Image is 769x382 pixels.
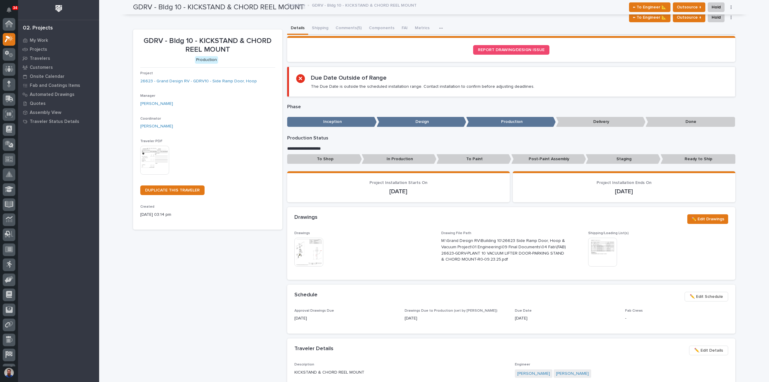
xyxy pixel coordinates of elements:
[30,101,46,106] p: Quotes
[661,154,735,164] p: Ready to Ship
[689,346,728,355] button: ✏️ Edit Details
[18,45,99,54] a: Projects
[405,309,497,313] span: Drawings Due to Production (set by [PERSON_NAME])
[308,22,332,35] button: Shipping
[411,22,433,35] button: Metrics
[23,25,53,32] div: 02. Projects
[708,13,725,22] button: Hold
[140,37,275,54] p: GDRV - Bldg 10 - KICKSTAND & CHORD REEL MOUNT
[18,99,99,108] a: Quotes
[294,231,310,235] span: Drawings
[369,181,427,185] span: Project Installation Starts On
[673,13,705,22] button: Outsource ↑
[13,6,17,10] p: 34
[556,371,589,377] a: [PERSON_NAME]
[511,154,586,164] p: Post-Paint Assembly
[294,315,397,322] p: [DATE]
[30,83,80,88] p: Fab and Coatings Items
[473,45,549,55] a: REPORT DRAWING/DESIGN ISSUE
[18,72,99,81] a: Onsite Calendar
[18,117,99,126] a: Traveler Status Details
[287,154,362,164] p: To Shop
[466,117,556,127] p: Production
[140,72,153,75] span: Project
[520,188,728,195] p: [DATE]
[287,22,308,35] button: Details
[690,293,723,300] span: ✏️ Edit Schedule
[140,123,173,130] a: [PERSON_NAME]
[140,185,205,195] a: DUPLICATE THIS TRAVELER
[691,215,724,223] span: ✏️ Edit Drawings
[712,14,721,21] span: Hold
[8,7,15,17] div: Notifications34
[515,363,530,366] span: Engineer
[377,117,466,127] p: Design
[677,14,701,21] span: Outsource ↑
[629,13,670,22] button: ← To Engineer 📐
[294,214,318,221] h2: Drawings
[294,188,503,195] p: [DATE]
[140,101,173,107] a: [PERSON_NAME]
[140,117,161,121] span: Coordinator
[287,1,305,8] a: Travelers
[365,22,398,35] button: Components
[517,371,550,377] a: [PERSON_NAME]
[145,188,200,192] span: DUPLICATE THIS TRAVELER
[586,154,661,164] p: Staging
[18,81,99,90] a: Fab and Coatings Items
[140,94,155,98] span: Manager
[646,117,735,127] p: Done
[287,117,377,127] p: Inception
[405,315,508,322] p: [DATE]
[18,108,99,117] a: Assembly View
[436,154,511,164] p: To Paint
[3,366,15,379] button: users-avatar
[478,48,545,52] span: REPORT DRAWING/DESIGN ISSUE
[3,4,15,16] button: Notifications
[687,214,728,224] button: ✏️ Edit Drawings
[515,315,618,322] p: [DATE]
[140,78,257,84] a: 26623 - Grand Design RV - GDRV10 - Side Ramp Door, Hoop
[30,47,47,52] p: Projects
[362,154,436,164] p: In Production
[30,65,53,70] p: Customers
[18,90,99,99] a: Automated Drawings
[311,84,534,89] p: The Due Date is outside the scheduled installation range. Contact installation to confirm before ...
[195,56,218,64] div: Production
[625,315,728,322] p: -
[294,309,334,313] span: Approval Drawings Due
[18,63,99,72] a: Customers
[287,104,735,110] p: Phase
[294,346,333,352] h2: Traveler Details
[30,38,48,43] p: My Work
[694,347,723,354] span: ✏️ Edit Details
[441,238,567,263] p: M:\Grand Design RV\Building 10\26623 Side Ramp Door, Hoop & Vacuum Project\01 Engineering\09 Fina...
[294,369,508,376] p: KICKSTAND & CHORD REEL MOUNT
[588,231,629,235] span: Shipping/Loading List(s)
[597,181,652,185] span: Project Installation Ends On
[685,292,728,301] button: ✏️ Edit Schedule
[556,117,646,127] p: Delivery
[53,3,64,14] img: Workspace Logo
[441,231,471,235] span: Drawing File Path
[625,309,643,313] span: Fab Crews
[18,54,99,63] a: Travelers
[311,74,387,81] h2: Due Date Outside of Range
[140,212,275,218] p: [DATE] 03:14 pm
[312,2,417,8] p: GDRV - Bldg 10 - KICKSTAND & CHORD REEL MOUNT
[294,363,314,366] span: Description
[30,110,61,115] p: Assembly View
[332,22,365,35] button: Comments (5)
[515,309,532,313] span: Due Date
[140,205,154,209] span: Created
[18,36,99,45] a: My Work
[30,119,79,124] p: Traveler Status Details
[287,135,735,141] p: Production Status
[30,92,74,97] p: Automated Drawings
[140,139,163,143] span: Traveler PDF
[30,74,65,79] p: Onsite Calendar
[294,292,318,298] h2: Schedule
[398,22,411,35] button: FAI
[633,14,667,21] span: ← To Engineer 📐
[30,56,50,61] p: Travelers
